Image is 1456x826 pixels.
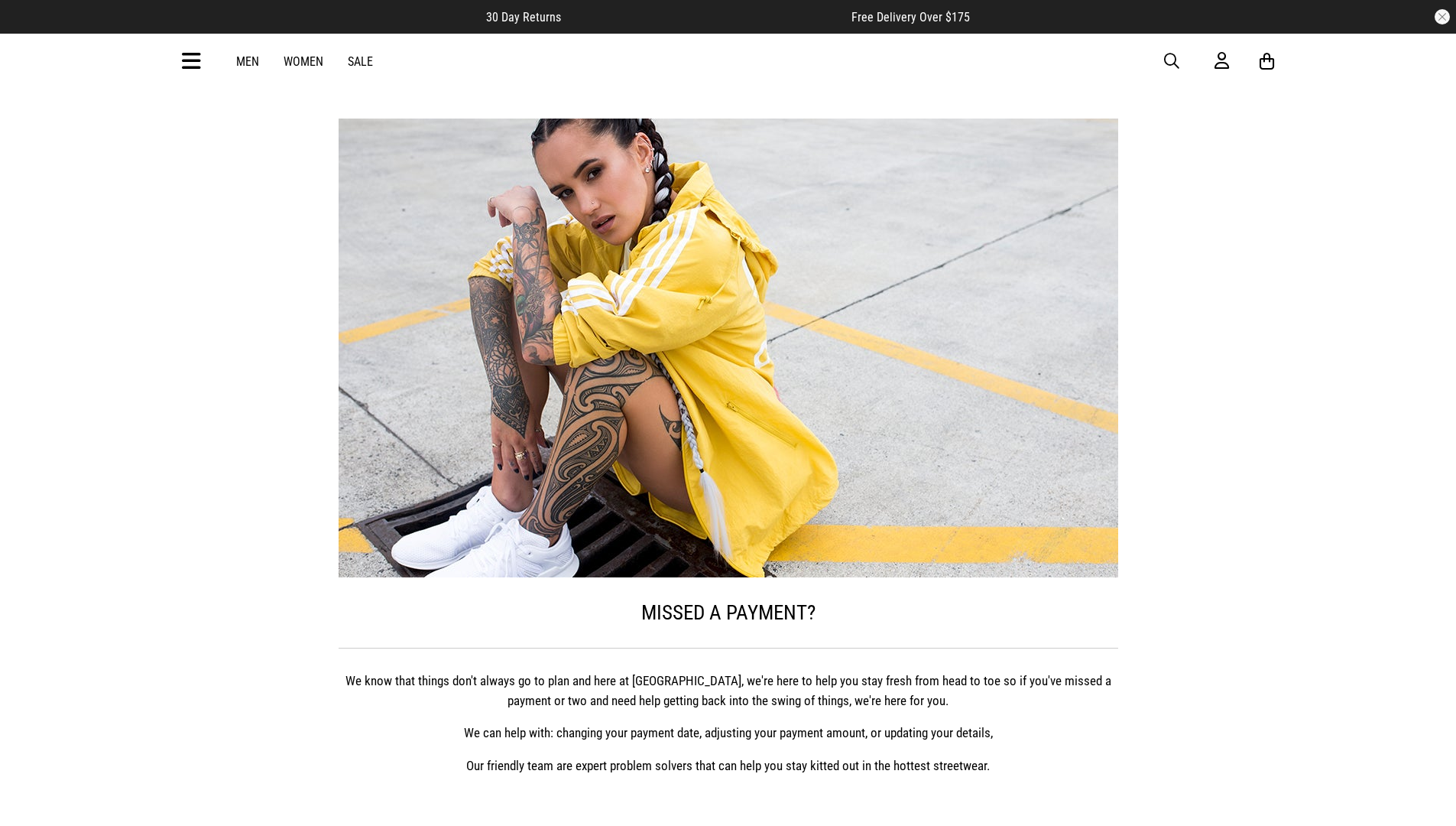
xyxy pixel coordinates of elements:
a: Men [236,54,259,69]
p: Our friendly team are expert problem solvers that can help you stay kitted out in the hottest str... [339,756,1118,776]
iframe: Customer reviews powered by Trustpilot [592,9,821,24]
a: Sale [348,54,373,69]
span: 30 Day Returns [486,10,561,24]
p: We know that things don't always go to plan and here at [GEOGRAPHIC_DATA], we're here to help you... [339,672,1118,711]
img: Redrat logo [679,50,780,73]
p: We can help with: changing your payment date, adjusting your payment amount, or updating your det... [339,724,1118,743]
h1: Missed a payment? [339,600,1118,649]
a: Women [284,54,323,69]
span: Free Delivery Over $175 [851,10,970,24]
